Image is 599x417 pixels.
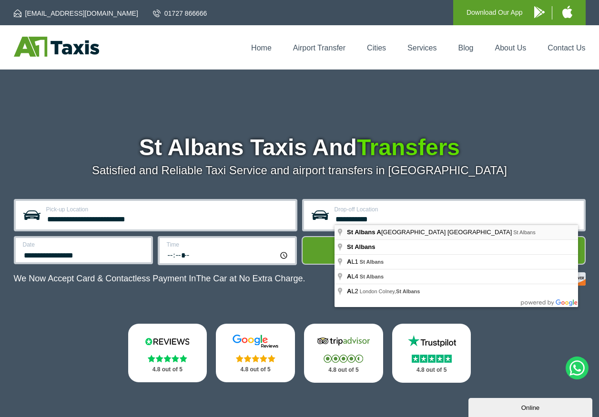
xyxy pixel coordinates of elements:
a: Blog [458,44,473,52]
img: Trustpilot [403,334,460,348]
a: Services [407,44,437,52]
img: Reviews.io [139,334,196,348]
span: The Car at No Extra Charge. [196,274,305,283]
span: A [347,288,351,295]
p: 4.8 out of 5 [315,364,373,376]
a: Airport Transfer [293,44,345,52]
img: A1 Taxis iPhone App [562,6,572,18]
img: Stars [324,355,363,363]
span: St Albans [347,243,375,250]
iframe: chat widget [468,396,594,417]
span: St Albans [513,229,535,235]
p: Satisfied and Reliable Taxi Service and airport transfers in [GEOGRAPHIC_DATA] [14,164,586,177]
span: A [347,258,351,265]
img: A1 Taxis Android App [534,6,545,18]
a: Google Stars 4.8 out of 5 [216,324,295,382]
a: Reviews.io Stars 4.8 out of 5 [128,324,207,382]
button: Get Quote [302,236,586,265]
img: Stars [148,355,187,362]
span: St Albans [360,259,384,265]
span: Transfers [357,135,460,160]
p: 4.8 out of 5 [403,364,461,376]
img: Stars [412,355,452,363]
h1: St Albans Taxis And [14,136,586,159]
span: A [347,273,351,280]
span: St Albans [396,288,420,294]
p: 4.8 out of 5 [139,364,197,376]
label: Pick-up Location [46,207,290,212]
span: L4 [347,273,360,280]
label: Time [167,242,289,248]
p: Download Our App [467,7,523,19]
a: Cities [367,44,386,52]
a: Tripadvisor Stars 4.8 out of 5 [304,324,383,383]
a: About Us [495,44,527,52]
a: [EMAIL_ADDRESS][DOMAIN_NAME] [14,9,138,18]
img: A1 Taxis St Albans LTD [14,37,99,57]
p: 4.8 out of 5 [226,364,284,376]
span: L1 [347,258,360,265]
span: [GEOGRAPHIC_DATA] [GEOGRAPHIC_DATA] [347,228,513,236]
a: Trustpilot Stars 4.8 out of 5 [392,324,471,383]
a: 01727 866666 [153,9,207,18]
img: Tripadvisor [315,334,372,348]
label: Date [23,242,145,248]
span: St Albans A [347,228,381,236]
label: Drop-off Location [335,207,578,212]
img: Stars [236,355,275,362]
p: We Now Accept Card & Contactless Payment In [14,274,305,284]
span: London Colney, [360,288,420,294]
img: Google [227,334,284,348]
a: Home [251,44,272,52]
a: Contact Us [548,44,585,52]
span: St Albans [360,274,384,279]
span: L2 [347,288,360,295]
